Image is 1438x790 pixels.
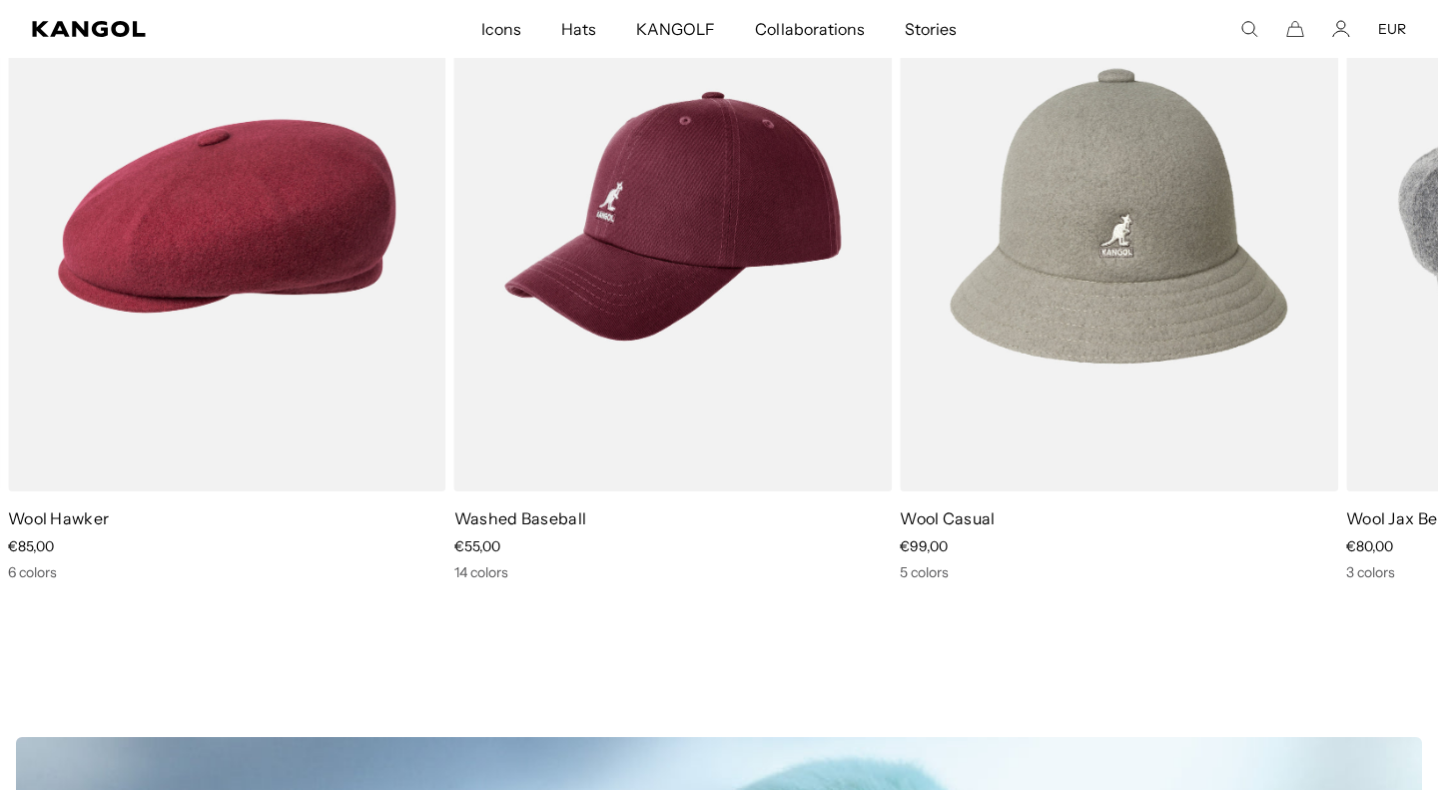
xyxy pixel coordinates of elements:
[1332,20,1350,38] a: Account
[1240,20,1258,38] summary: Search here
[900,563,1338,581] div: 5 colors
[1378,20,1406,38] button: EUR
[32,21,319,37] a: Kangol
[1286,20,1304,38] button: Cart
[454,563,893,581] div: 14 colors
[900,507,1338,529] p: Wool Casual
[8,507,446,529] p: Wool Hawker
[454,507,893,529] p: Washed Baseball
[8,537,54,555] span: €85,00
[1346,537,1393,555] span: €80,00
[8,563,446,581] div: 6 colors
[454,537,500,555] span: €55,00
[900,537,948,555] span: €99,00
